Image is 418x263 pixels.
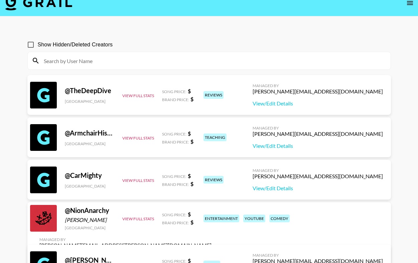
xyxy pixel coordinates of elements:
[162,131,186,137] span: Song Price:
[65,206,114,215] div: @ NionAnarchy
[162,182,189,187] span: Brand Price:
[253,185,383,192] a: View/Edit Details
[122,93,154,98] button: View Full Stats
[162,212,186,217] span: Song Price:
[253,125,383,130] div: Managed By
[162,89,186,94] span: Song Price:
[253,168,383,173] div: Managed By
[39,237,212,242] div: Managed By
[188,211,191,217] strong: $
[40,55,387,66] input: Search by User Name
[162,174,186,179] span: Song Price:
[162,140,189,145] span: Brand Price:
[65,217,114,223] div: [PERSON_NAME]
[253,173,383,180] div: [PERSON_NAME][EMAIL_ADDRESS][DOMAIN_NAME]
[65,99,114,104] div: [GEOGRAPHIC_DATA]
[122,216,154,221] button: View Full Stats
[203,134,227,141] div: teaching
[122,136,154,141] button: View Full Stats
[203,91,224,99] div: reviews
[190,138,193,145] strong: $
[190,219,193,225] strong: $
[253,253,383,258] div: Managed By
[188,130,191,137] strong: $
[190,96,193,102] strong: $
[162,97,189,102] span: Brand Price:
[65,86,114,95] div: @ TheDeepDive
[65,225,114,230] div: [GEOGRAPHIC_DATA]
[65,141,114,146] div: [GEOGRAPHIC_DATA]
[269,215,290,222] div: comedy
[253,88,383,95] div: [PERSON_NAME][EMAIL_ADDRESS][DOMAIN_NAME]
[190,181,193,187] strong: $
[253,100,383,107] a: View/Edit Details
[188,173,191,179] strong: $
[253,130,383,137] div: [PERSON_NAME][EMAIL_ADDRESS][DOMAIN_NAME]
[65,184,114,189] div: [GEOGRAPHIC_DATA]
[203,215,239,222] div: entertainment
[188,88,191,94] strong: $
[65,129,114,137] div: @ ArmchairHistorian
[253,143,383,149] a: View/Edit Details
[39,242,212,249] div: [PERSON_NAME][EMAIL_ADDRESS][PERSON_NAME][DOMAIN_NAME]
[162,220,189,225] span: Brand Price:
[65,171,114,180] div: @ CarMighty
[38,41,113,49] span: Show Hidden/Deleted Creators
[122,178,154,183] button: View Full Stats
[203,176,224,184] div: reviews
[253,83,383,88] div: Managed By
[243,215,265,222] div: youtube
